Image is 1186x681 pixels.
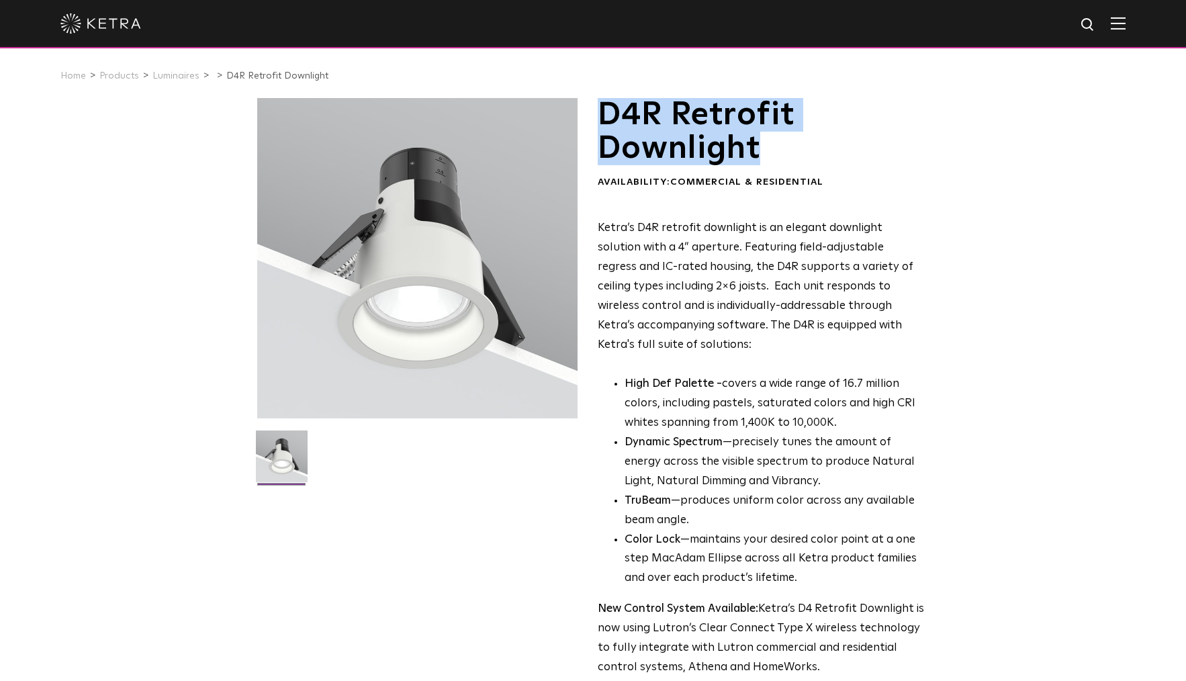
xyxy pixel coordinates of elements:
[598,603,758,615] strong: New Control System Available:
[1080,17,1097,34] img: search icon
[625,495,671,506] strong: TruBeam
[598,98,925,166] h1: D4R Retrofit Downlight
[60,71,86,81] a: Home
[598,176,925,189] div: Availability:
[226,71,328,81] a: D4R Retrofit Downlight
[60,13,141,34] img: ketra-logo-2019-white
[625,437,723,448] strong: Dynamic Spectrum
[152,71,199,81] a: Luminaires
[598,600,925,678] p: Ketra’s D4 Retrofit Downlight is now using Lutron’s Clear Connect Type X wireless technology to f...
[99,71,139,81] a: Products
[625,534,680,545] strong: Color Lock
[256,430,308,492] img: D4R Retrofit Downlight
[625,492,925,531] li: —produces uniform color across any available beam angle.
[598,219,925,355] p: Ketra’s D4R retrofit downlight is an elegant downlight solution with a 4” aperture. Featuring fie...
[625,531,925,589] li: —maintains your desired color point at a one step MacAdam Ellipse across all Ketra product famili...
[1111,17,1126,30] img: Hamburger%20Nav.svg
[625,375,925,433] p: covers a wide range of 16.7 million colors, including pastels, saturated colors and high CRI whit...
[625,433,925,492] li: —precisely tunes the amount of energy across the visible spectrum to produce Natural Light, Natur...
[625,378,722,390] strong: High Def Palette -
[670,177,823,187] span: Commercial & Residential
